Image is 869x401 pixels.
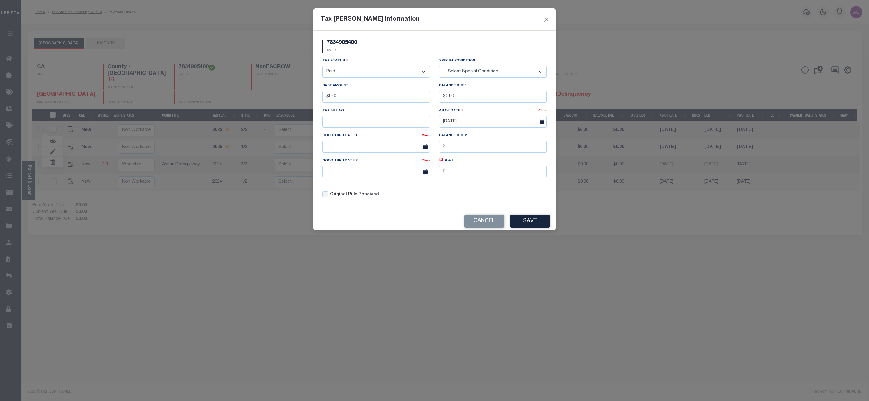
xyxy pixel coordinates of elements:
label: Balance Due 2 [439,133,467,138]
label: P & I [445,158,453,164]
h5: 7834905400 [327,40,357,46]
p: TAX ID [327,48,357,53]
button: Save [510,215,550,228]
label: Original Bills Received [330,191,379,198]
button: Cancel [464,215,504,228]
label: Good Thru Date 2 [322,158,358,164]
label: Balance Due 1 [439,83,467,88]
label: Base Amount [322,83,348,88]
a: Clear [422,159,430,162]
input: $ [439,166,547,177]
label: Tax Bill No [322,108,344,114]
label: Good Thru Date 1 [322,133,358,138]
a: Clear [538,109,547,112]
a: Clear [422,134,430,137]
input: $ [439,91,547,103]
input: $ [439,141,547,153]
label: Special Condition [439,58,475,64]
input: $ [322,91,430,103]
label: As Of Date [439,108,463,114]
label: Tax Status [322,58,348,64]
